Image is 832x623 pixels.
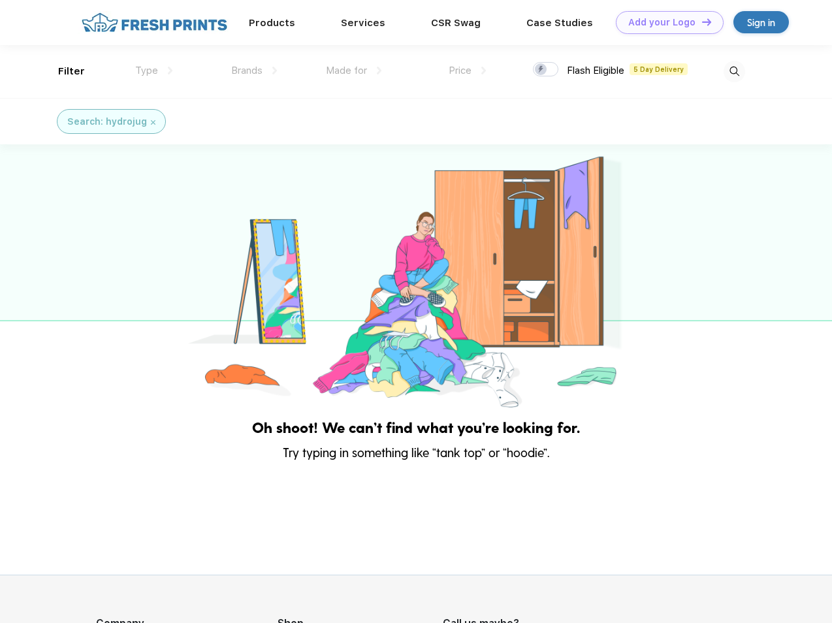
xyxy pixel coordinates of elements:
[449,65,472,76] span: Price
[151,120,155,125] img: filter_cancel.svg
[272,67,277,74] img: dropdown.png
[249,17,295,29] a: Products
[628,17,696,28] div: Add your Logo
[733,11,789,33] a: Sign in
[135,65,158,76] span: Type
[481,67,486,74] img: dropdown.png
[58,64,85,79] div: Filter
[326,65,367,76] span: Made for
[630,63,688,75] span: 5 Day Delivery
[377,67,381,74] img: dropdown.png
[168,67,172,74] img: dropdown.png
[702,18,711,25] img: DT
[747,15,775,30] div: Sign in
[567,65,624,76] span: Flash Eligible
[67,115,147,129] div: Search: hydrojug
[78,11,231,34] img: fo%20logo%202.webp
[231,65,263,76] span: Brands
[724,61,745,82] img: desktop_search.svg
